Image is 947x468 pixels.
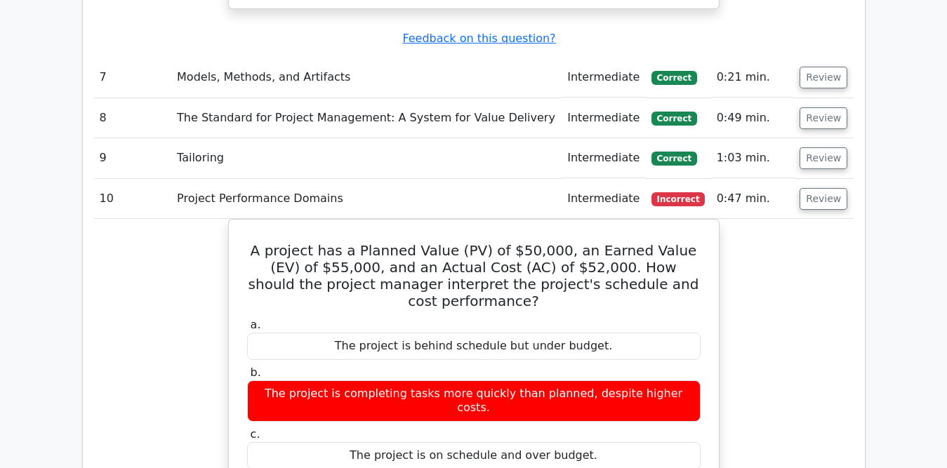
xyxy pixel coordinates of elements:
[562,138,646,178] td: Intermediate
[171,138,562,178] td: Tailoring
[94,138,172,178] td: 9
[171,98,562,138] td: The Standard for Project Management: A System for Value Delivery
[94,179,172,219] td: 10
[651,192,706,206] span: Incorrect
[651,112,697,126] span: Correct
[800,147,847,169] button: Review
[711,179,795,219] td: 0:47 min.
[94,98,172,138] td: 8
[711,138,795,178] td: 1:03 min.
[247,380,701,422] div: The project is completing tasks more quickly than planned, despite higher costs.
[251,427,260,441] span: c.
[171,179,562,219] td: Project Performance Domains
[562,179,646,219] td: Intermediate
[711,58,795,98] td: 0:21 min.
[800,67,847,88] button: Review
[651,71,697,85] span: Correct
[711,98,795,138] td: 0:49 min.
[251,318,261,331] span: a.
[402,32,555,45] a: Feedback on this question?
[246,242,702,309] h5: A project has a Planned Value (PV) of $50,000, an Earned Value (EV) of $55,000, and an Actual Cos...
[251,366,261,379] span: b.
[651,152,697,166] span: Correct
[800,107,847,129] button: Review
[562,98,646,138] td: Intermediate
[800,188,847,210] button: Review
[247,333,701,360] div: The project is behind schedule but under budget.
[562,58,646,98] td: Intermediate
[94,58,172,98] td: 7
[171,58,562,98] td: Models, Methods, and Artifacts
